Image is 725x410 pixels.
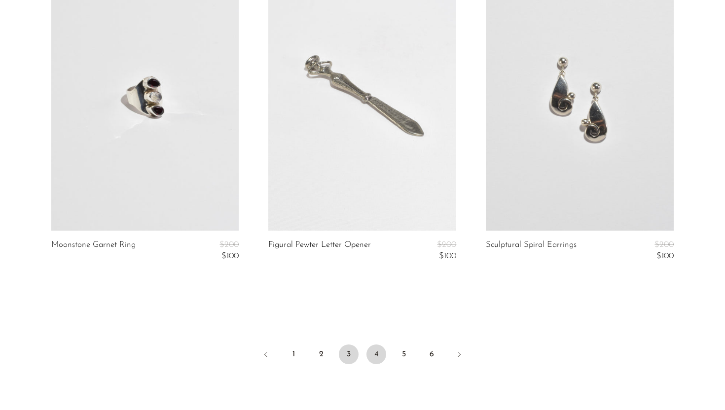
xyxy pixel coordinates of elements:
[366,344,386,364] a: 4
[268,240,371,261] a: Figural Pewter Letter Opener
[219,240,239,249] span: $200
[439,252,456,260] span: $100
[422,344,441,364] a: 6
[256,344,276,366] a: Previous
[486,240,577,261] a: Sculptural Spiral Earrings
[284,344,303,364] a: 1
[656,252,674,260] span: $100
[51,240,136,261] a: Moonstone Garnet Ring
[339,344,359,364] span: 3
[654,240,674,249] span: $200
[437,240,456,249] span: $200
[311,344,331,364] a: 2
[394,344,414,364] a: 5
[449,344,469,366] a: Next
[221,252,239,260] span: $100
